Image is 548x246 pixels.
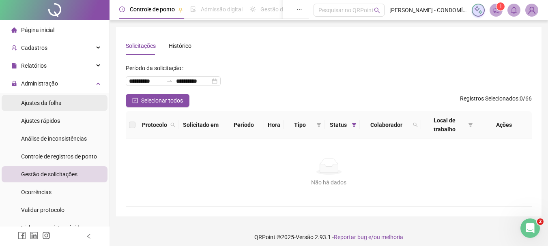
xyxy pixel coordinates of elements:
span: 2 [537,218,544,225]
div: Histórico [169,41,191,50]
span: filter [466,114,475,135]
span: file-done [190,6,196,12]
span: Gestão de solicitações [21,171,77,178]
span: instagram [42,231,50,240]
span: linkedin [30,231,38,240]
span: file [11,63,17,68]
th: Solicitado em [178,111,223,139]
span: Local de trabalho [424,116,465,134]
span: filter [352,122,357,127]
span: facebook [18,231,26,240]
span: Admissão digital [201,6,243,13]
label: Período da solicitação [126,62,187,75]
span: search [413,122,418,127]
span: Protocolo [142,120,167,129]
span: Reportar bug e/ou melhoria [334,234,403,240]
span: left [86,233,92,239]
span: ellipsis [297,6,302,12]
span: Cadastros [21,45,47,51]
span: Página inicial [21,27,54,33]
span: Gestão de férias [260,6,301,13]
span: Controle de registros de ponto [21,153,97,160]
span: Link para registro rápido [21,225,83,231]
span: filter [316,122,321,127]
span: Ocorrências [21,189,52,195]
span: to [166,78,173,84]
span: Administração [21,80,58,87]
iframe: Intercom live chat [520,218,540,238]
button: Selecionar todos [126,94,189,107]
span: pushpin [178,7,183,12]
span: lock [11,81,17,86]
span: 1 [499,4,502,9]
span: home [11,27,17,33]
span: search [411,119,419,131]
span: : 0 / 66 [460,94,532,107]
span: Controle de ponto [130,6,175,13]
th: Hora [264,111,284,139]
span: Status [328,120,348,129]
div: Não há dados [135,178,522,187]
span: Ajustes da folha [21,100,62,106]
span: Colaborador [363,120,410,129]
span: Ajustes rápidos [21,118,60,124]
div: Solicitações [126,41,156,50]
span: Selecionar todos [141,96,183,105]
span: swap-right [166,78,173,84]
span: check-square [132,98,138,103]
span: user-add [11,45,17,51]
div: Ações [479,120,529,129]
span: [PERSON_NAME] - CONDOMÍNIO DO EDIFÍCIO [GEOGRAPHIC_DATA] [389,6,467,15]
span: filter [315,119,323,131]
span: Versão [296,234,314,240]
span: search [170,122,175,127]
span: search [169,119,177,131]
th: Período [223,111,264,139]
span: bell [510,6,518,14]
sup: 1 [496,2,505,11]
span: clock-circle [119,6,125,12]
span: Análise de inconsistências [21,135,87,142]
span: Registros Selecionados [460,95,518,102]
span: search [374,7,380,13]
img: sparkle-icon.fc2bf0ac1784a2077858766a79e2daf3.svg [474,6,483,15]
span: Tipo [287,120,313,129]
span: sun [250,6,256,12]
span: Relatórios [21,62,47,69]
span: filter [350,119,358,131]
img: 77571 [526,4,538,16]
span: filter [468,122,473,127]
span: Validar protocolo [21,207,64,213]
span: notification [492,6,500,14]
